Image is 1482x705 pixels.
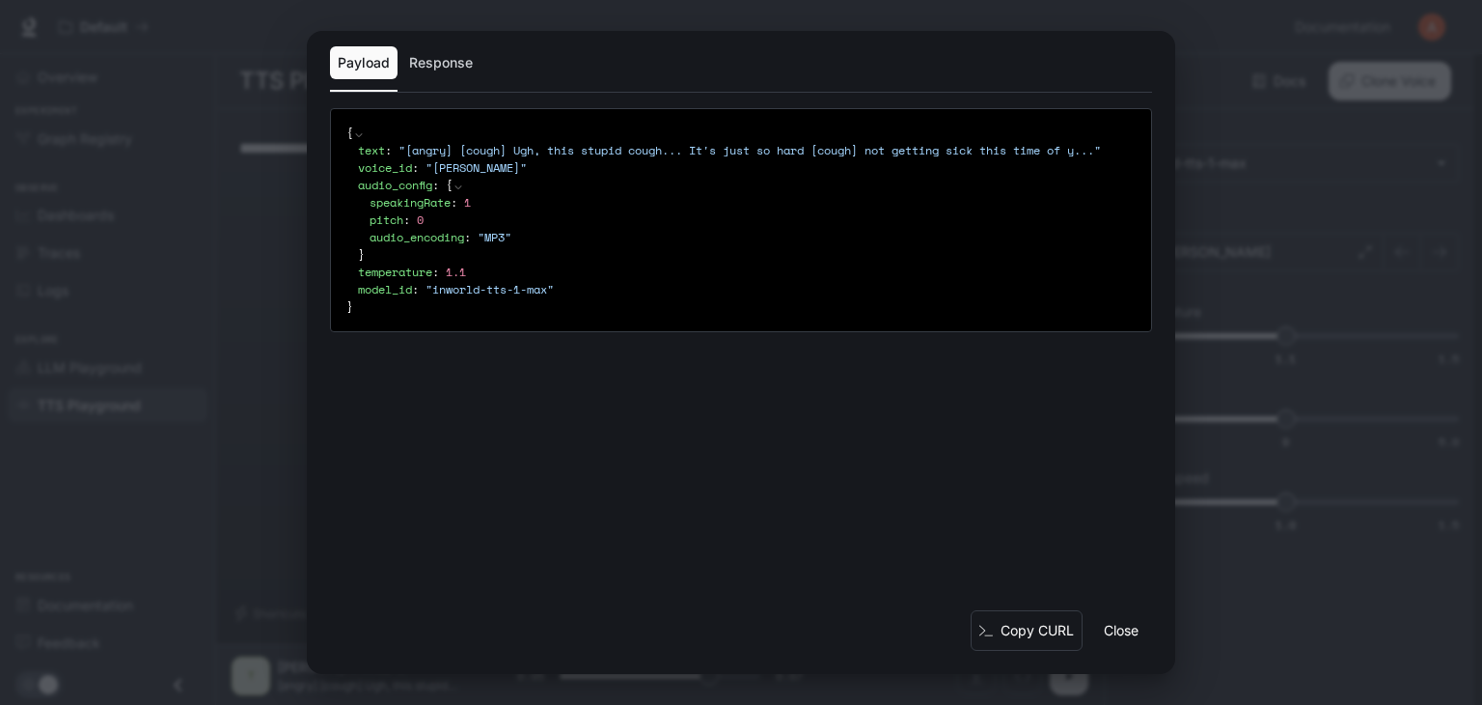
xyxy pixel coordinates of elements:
span: audio_config [358,177,432,193]
span: { [346,125,353,141]
span: temperature [358,264,432,280]
span: } [346,298,353,315]
div: : [370,211,1136,229]
div: : [370,194,1136,211]
span: " [PERSON_NAME] " [425,159,527,176]
span: 0 [417,211,424,228]
span: audio_encoding [370,229,464,245]
div: : [358,159,1136,177]
span: pitch [370,211,403,228]
div: : [358,281,1136,298]
div: : [358,177,1136,264]
span: " MP3 " [478,229,511,245]
button: Response [401,46,480,79]
span: " [angry] [cough] Ugh, this stupid cough... It's just so hard [cough] not getting sick this time ... [398,142,1101,158]
span: " inworld-tts-1-max " [425,281,554,297]
button: Close [1090,611,1152,650]
span: model_id [358,281,412,297]
span: } [358,246,365,263]
span: text [358,142,385,158]
button: Copy CURL [971,610,1083,652]
div: : [358,264,1136,281]
span: speakingRate [370,194,451,211]
div: : [358,142,1136,159]
div: : [370,229,1136,246]
button: Payload [330,46,398,79]
span: 1 [464,194,471,211]
span: { [446,177,453,193]
span: 1.1 [446,264,466,280]
span: voice_id [358,159,412,176]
